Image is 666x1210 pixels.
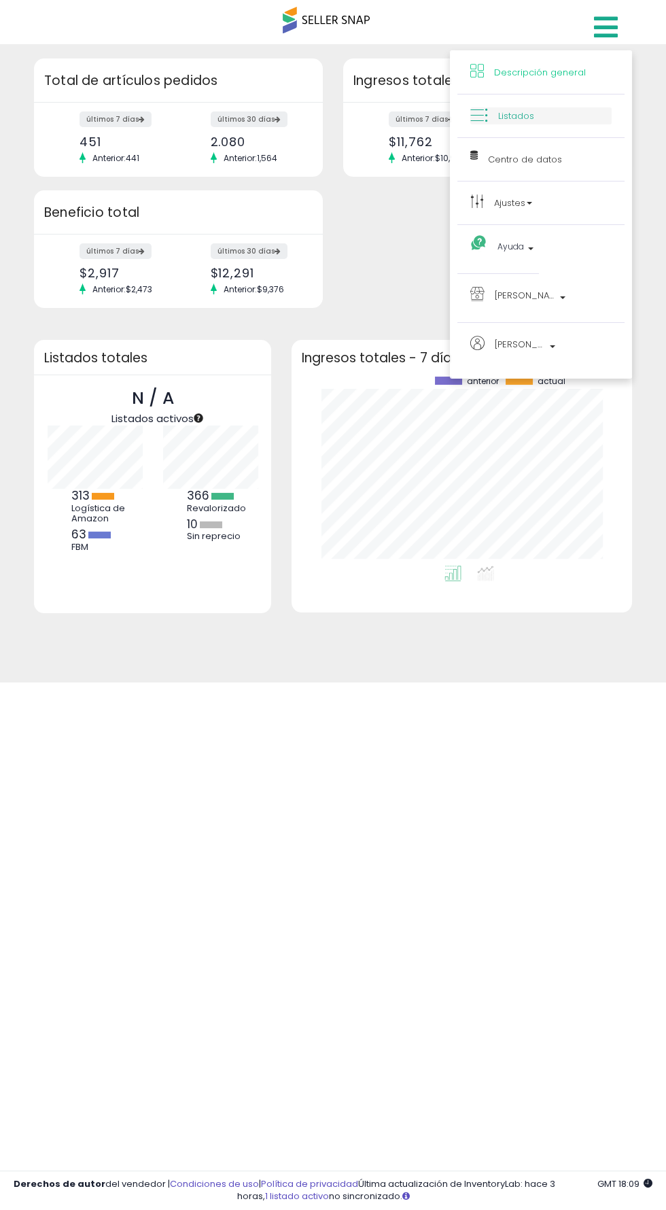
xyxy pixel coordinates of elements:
[470,151,612,168] a: Centro de datos
[470,64,612,81] a: Descripción general
[495,338,565,351] font: [PERSON_NAME]
[497,241,524,252] font: Ayuda
[498,109,534,122] font: Listados
[494,196,525,209] font: Ajustes
[470,235,487,252] i: Obtener ayuda
[488,153,562,166] font: Centro de datos
[470,194,612,211] a: Ajustes
[495,289,565,302] font: [PERSON_NAME]
[470,107,612,124] a: Listados
[470,287,612,309] a: [PERSON_NAME]
[470,336,612,365] a: [PERSON_NAME]
[494,66,586,79] font: Descripción general
[470,238,526,260] a: Ayuda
